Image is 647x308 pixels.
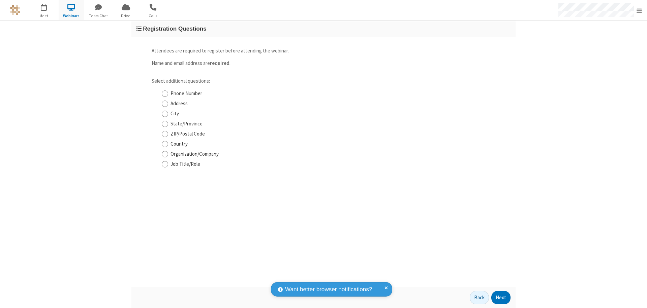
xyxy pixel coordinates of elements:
h3: Registration Questions [136,26,511,32]
span: Team Chat [86,13,111,19]
span: Meet [31,13,57,19]
label: Address [171,100,505,108]
label: ZIP/Postal Code [171,130,505,138]
label: State/Province [171,120,505,128]
img: QA Selenium DO NOT DELETE OR CHANGE [10,5,20,15]
span: Want better browser notifications? [285,285,372,294]
span: Calls [141,13,166,19]
button: Next [491,291,511,304]
span: Webinars [59,13,84,19]
label: Country [171,140,505,148]
label: City [171,110,505,118]
button: Back [470,291,489,304]
label: Job Title/Role [171,160,505,168]
label: Phone Number [171,90,505,98]
span: Drive [113,13,138,19]
p: Attendees are required to register before attending the webinar. [152,47,505,55]
p: Select additional questions: [152,77,505,85]
p: Name and email address are . [152,60,505,67]
strong: required [210,60,229,66]
label: Organization/Company [171,150,505,158]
